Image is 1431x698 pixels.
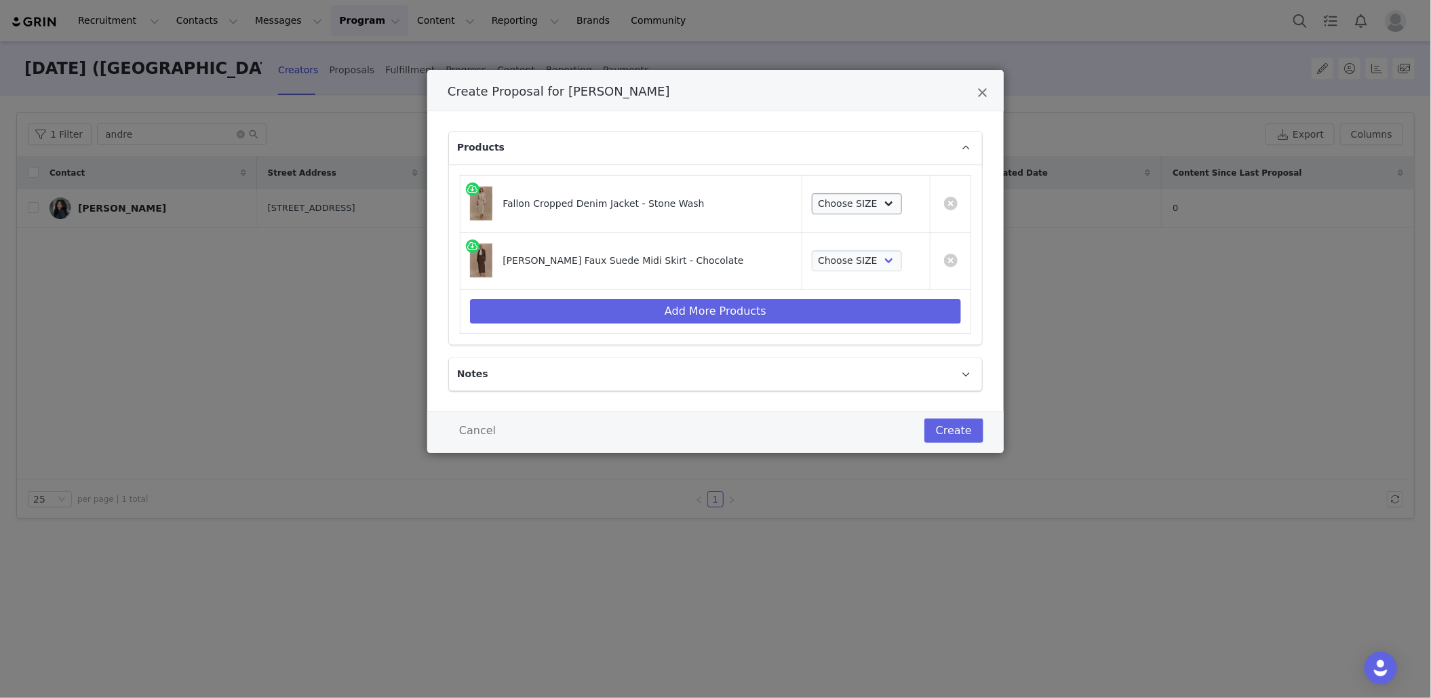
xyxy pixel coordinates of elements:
[503,254,763,268] div: [PERSON_NAME] Faux Suede Midi Skirt - Chocolate
[924,419,983,443] button: Create
[1365,652,1397,684] div: Open Intercom Messenger
[448,84,670,98] span: Create Proposal for [PERSON_NAME]
[457,140,505,155] span: Products
[470,244,492,277] img: 250323_MESHKI_WildOasis4_30_1147_4028b5c4-c0e6-45a6-a73e-593358fd4dc1.jpg
[427,70,1004,453] div: Create Proposal for Andrea Echols
[470,299,961,324] button: Add More Products
[457,367,488,381] span: Notes
[470,187,492,220] img: 250318_MESHKI_Wild_Oasis_3_10_471.jpg
[977,86,987,102] button: Close
[503,197,763,211] div: Fallon Cropped Denim Jacket - Stone Wash
[448,419,507,443] button: Cancel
